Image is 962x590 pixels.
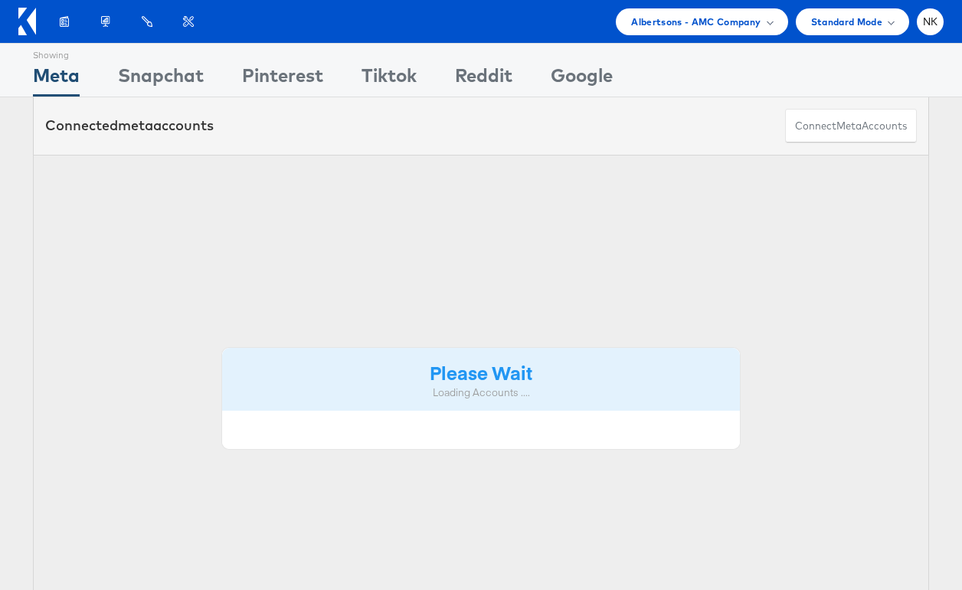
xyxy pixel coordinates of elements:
[234,385,728,400] div: Loading Accounts ....
[923,17,938,27] span: NK
[118,62,204,97] div: Snapchat
[836,119,862,133] span: meta
[45,116,214,136] div: Connected accounts
[785,109,917,143] button: ConnectmetaAccounts
[551,62,613,97] div: Google
[242,62,323,97] div: Pinterest
[631,14,761,30] span: Albertsons - AMC Company
[455,62,512,97] div: Reddit
[33,62,80,97] div: Meta
[362,62,417,97] div: Tiktok
[118,116,153,134] span: meta
[811,14,882,30] span: Standard Mode
[430,359,532,385] strong: Please Wait
[33,44,80,62] div: Showing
